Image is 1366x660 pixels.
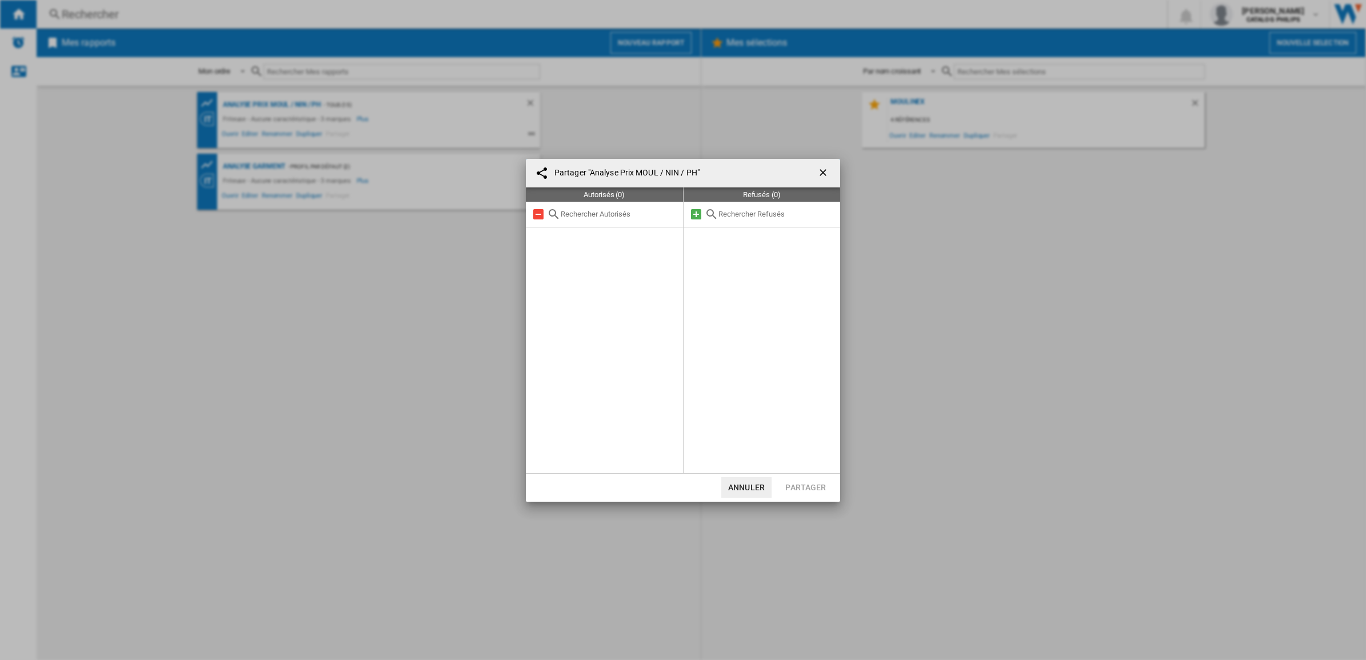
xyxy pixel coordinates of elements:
[813,162,836,185] button: getI18NText('BUTTONS.CLOSE_DIALOG')
[684,187,841,202] div: Refusés (0)
[718,210,835,218] input: Rechercher Refusés
[689,207,703,221] md-icon: Tout ajouter
[721,477,772,498] button: Annuler
[549,167,700,179] h4: Partager "Analyse Prix MOUL / NIN / PH"
[781,477,831,498] button: Partager
[526,187,683,202] div: Autorisés (0)
[532,207,545,221] md-icon: Tout retirer
[561,210,677,218] input: Rechercher Autorisés
[817,167,831,181] ng-md-icon: getI18NText('BUTTONS.CLOSE_DIALOG')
